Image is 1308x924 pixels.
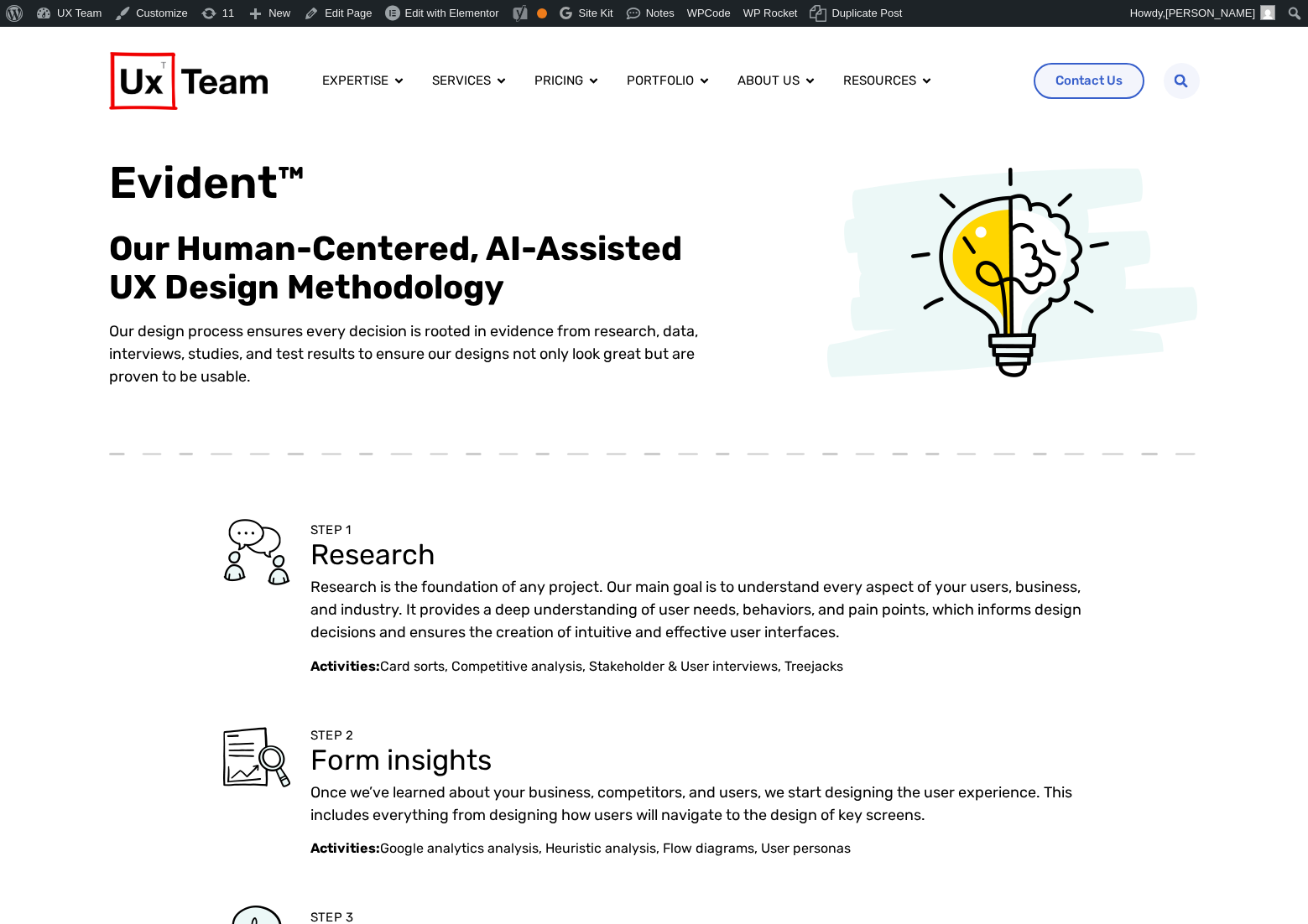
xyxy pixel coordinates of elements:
a: Resources [843,71,916,91]
a: Contact Us [1034,63,1144,99]
span: STEP 2 [310,728,353,743]
span: Edit with Elementor [405,7,499,19]
a: Pricing [534,71,583,91]
a: Portfolio [627,71,694,91]
p: Card sorts, Competitive analysis, Stakeholder & User interviews, Treejacks [310,657,1085,677]
h3: Form insights [310,746,1085,775]
nav: Menu [309,65,1020,97]
h3: Research [310,541,1085,569]
div: OK [537,8,547,18]
strong: Activities: [310,840,380,856]
div: Menu Toggle [309,65,1020,97]
span: STEP 1 [310,522,351,537]
p: Our design process ensures every decision is rooted in evidence from research, data, interviews, ... [109,320,731,388]
a: Services [432,71,491,91]
span: Site Kit [579,7,613,19]
a: Expertise [322,71,388,91]
strong: Activities: [310,658,380,674]
h2: Our Human-Centered, AI-Assisted UX Design Methodology [109,230,731,307]
span: Contact Us [1055,75,1123,87]
p: Once we’ve learned about your business, competitors, and users, we start designing the user exper... [310,781,1085,827]
p: Research is the foundation of any project. Our main goal is to understand every aspect of your us... [310,576,1085,644]
div: Search [1164,63,1200,99]
h1: Evident™ [109,155,731,210]
img: UX Team Logo [109,52,268,110]
p: Google analytics analysis, Heuristic analysis, Flow diagrams, User personas [310,838,1085,859]
a: About us [737,71,800,91]
span: [PERSON_NAME] [1165,7,1255,19]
